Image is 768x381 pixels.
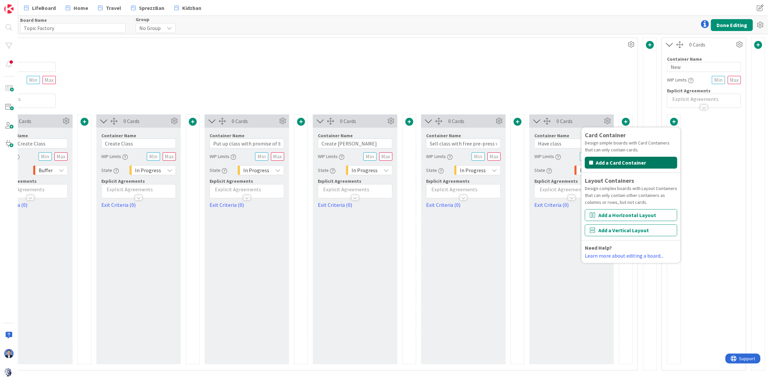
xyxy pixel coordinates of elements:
span: In Progress [351,166,378,175]
div: State [210,164,227,176]
span: Buffer [580,166,594,175]
input: Add container name... [318,139,392,148]
div: 0 Cards [123,117,169,125]
span: SprezzBan [139,4,164,12]
input: Min [580,152,593,161]
span: Explicit Agreements [210,178,253,184]
div: Design simple boards with Card Containers that can only contain cards. [585,140,677,153]
div: 0 Cards [340,117,386,125]
a: Exit Criteria (0) [210,201,284,209]
span: Explicit Agreements [101,178,145,184]
div: WIP Limits [210,150,236,162]
button: Add a Vertical Layout [585,224,677,236]
div: WIP Limits [667,74,693,86]
span: Home [74,4,88,12]
a: Exit Criteria (0) [534,201,609,209]
input: Add container name... [426,139,501,148]
label: Container Name [210,133,245,139]
img: avatar [4,367,14,377]
input: Max [487,152,501,161]
label: Container Name [426,133,461,139]
span: Explicit Agreements [667,88,711,94]
div: WIP Limits [426,150,452,162]
div: State [318,164,335,176]
span: Support [14,1,30,9]
input: Min [255,152,268,161]
span: In Progress [460,166,486,175]
input: Min [363,152,377,161]
input: Min [39,152,52,161]
a: Kidzban [170,2,205,14]
button: Add a Horizontal Layout [585,209,677,221]
input: Max [54,152,68,161]
div: State [426,164,444,176]
label: Container Name [318,133,353,139]
input: Min [27,76,40,84]
span: Explicit Agreements [426,178,470,184]
label: Board Name [20,17,47,23]
button: Done Editing [711,19,753,31]
div: Layout Containers [585,176,677,185]
span: Travel [106,4,121,12]
span: In Progress [243,166,269,175]
input: Add container name... [667,62,741,72]
a: SprezzBan [127,2,168,14]
img: Visit kanbanzone.com [4,4,14,14]
input: Add container name... [210,139,284,148]
button: Add a Card Container [585,157,677,169]
input: Min [712,76,725,84]
input: Min [472,152,485,161]
span: Buffer [39,166,53,175]
span: Explicit Agreements [534,178,578,184]
span: No Group [139,23,161,33]
input: Add container name... [101,139,176,148]
div: WIP Limits [534,150,561,162]
input: Max [728,76,741,84]
span: Group [136,17,150,22]
span: Explicit Agreements [318,178,361,184]
label: Container Name [667,56,702,62]
label: Container Name [101,133,136,139]
a: Travel [94,2,125,14]
span: In Progress [135,166,161,175]
input: Max [271,152,284,161]
a: Home [62,2,92,14]
a: LifeBoard [20,2,60,14]
div: Card Container [585,131,677,140]
span: Kidzban [182,4,201,12]
input: Add container name... [534,139,609,148]
div: 0 Cards [15,117,61,125]
input: Max [43,76,56,84]
input: Max [379,152,392,161]
label: Container Name [534,133,569,139]
a: Exit Criteria (0) [426,201,501,209]
div: 0 Cards [232,117,278,125]
div: 0 Cards [556,117,602,125]
b: Need Help? [585,244,612,251]
div: WIP Limits [101,150,128,162]
div: Design complex boards with Layout Containers that can only contain other containers as columns or... [585,185,677,206]
a: Exit Criteria (0) [318,201,392,209]
span: LifeBoard [32,4,56,12]
div: State [534,164,552,176]
img: DP [4,349,14,358]
input: Min [147,152,160,161]
a: Exit Criteria (0) [101,201,176,209]
div: WIP Limits [318,150,344,162]
a: Learn more about editing a board... [585,252,663,259]
div: 0 Cards [689,41,734,48]
input: Max [163,152,176,161]
div: State [101,164,119,176]
div: 0 Cards [448,117,494,125]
